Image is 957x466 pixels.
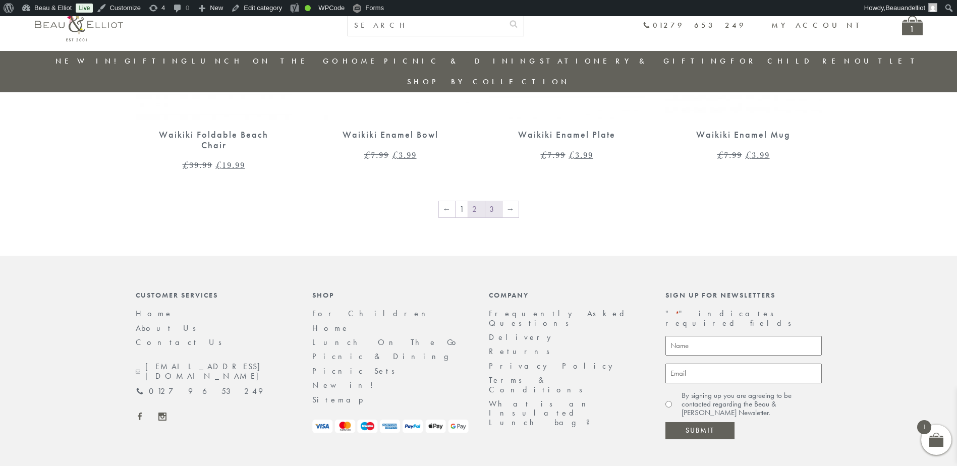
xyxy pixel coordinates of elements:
[312,366,402,376] a: Picnic Sets
[392,149,417,161] bdi: 3.99
[136,308,173,319] a: Home
[312,291,469,299] div: Shop
[717,149,742,161] bdi: 7.99
[502,201,519,217] a: →
[439,201,455,217] a: ←
[855,56,922,66] a: Outlet
[489,291,645,299] div: Company
[136,337,229,347] a: Contact Us
[643,21,746,30] a: 01279 653 249
[136,323,203,333] a: About Us
[771,20,867,30] a: My account
[136,200,822,220] nav: Product Pagination
[489,332,556,342] a: Delivery
[885,4,925,12] span: Beauandelliot
[745,149,770,161] bdi: 3.99
[745,149,752,161] span: £
[312,308,433,319] a: For Children
[665,336,822,356] input: Name
[183,159,212,171] bdi: 39.99
[153,130,274,150] div: Waikiki Foldable Beach Chair
[541,149,547,161] span: £
[540,56,729,66] a: Stationery & Gifting
[541,149,566,161] bdi: 7.99
[330,130,451,140] div: Waikiki Enamel Bowl
[312,351,459,362] a: Picnic & Dining
[665,291,822,299] div: Sign up for newsletters
[683,130,804,140] div: Waikiki Enamel Mug
[506,130,628,140] div: Waikiki Enamel Plate
[489,346,556,357] a: Returns
[665,422,735,439] input: Submit
[183,159,189,171] span: £
[569,149,593,161] bdi: 3.99
[364,149,371,161] span: £
[665,364,822,383] input: Email
[456,201,468,217] a: Page 1
[364,149,389,161] bdi: 7.99
[343,56,383,66] a: Home
[55,56,123,66] a: New in!
[215,159,245,171] bdi: 19.99
[136,362,292,381] a: [EMAIL_ADDRESS][DOMAIN_NAME]
[136,387,263,396] a: 01279 653 249
[136,291,292,299] div: Customer Services
[468,201,485,217] span: Page 2
[312,380,380,390] a: New in!
[917,420,931,434] span: 1
[485,201,502,217] a: Page 3
[489,308,631,328] a: Frequently Asked Questions
[392,149,399,161] span: £
[312,394,377,405] a: Sitemap
[665,309,822,328] p: " " indicates required fields
[730,56,853,66] a: For Children
[489,398,598,428] a: What is an Insulated Lunch bag?
[384,56,538,66] a: Picnic & Dining
[215,159,222,171] span: £
[407,77,570,87] a: Shop by collection
[902,16,923,35] a: 1
[489,375,589,394] a: Terms & Conditions
[305,5,311,11] div: Good
[312,337,462,347] a: Lunch On The Go
[76,4,93,13] a: Live
[489,361,618,371] a: Privacy Policy
[312,420,469,433] img: payment-logos.png
[125,56,190,66] a: Gifting
[682,391,822,418] label: By signing up you are agreeing to be contacted regarding the Beau & [PERSON_NAME] Newsletter.
[312,323,350,333] a: Home
[348,15,503,36] input: SEARCH
[717,149,724,161] span: £
[569,149,575,161] span: £
[192,56,341,66] a: Lunch On The Go
[35,8,123,41] img: logo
